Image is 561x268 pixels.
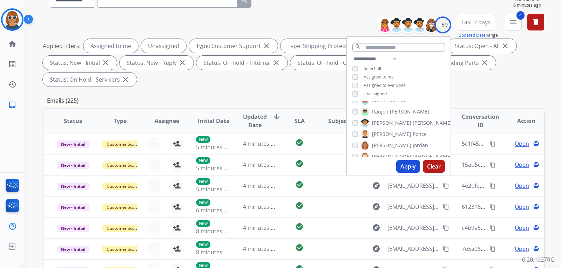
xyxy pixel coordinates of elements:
mat-icon: check_circle [295,138,304,147]
p: New [196,220,210,227]
span: 4 minutes ago [243,224,280,232]
span: Customer Support [102,204,148,211]
span: 5 minutes ago [196,143,234,151]
mat-icon: close [101,59,110,67]
mat-icon: content_copy [489,162,496,168]
span: + [153,160,156,169]
div: +89 [434,16,451,33]
span: Updated Date [243,112,267,129]
mat-icon: inbox [8,101,16,109]
mat-icon: menu [509,18,518,26]
button: Apply [396,160,420,173]
div: Status: New - Initial [43,56,117,70]
button: Updated Date [458,33,486,38]
p: New [196,199,210,206]
th: Action [497,109,544,133]
span: 6 minutes ago [513,2,544,8]
span: 4 minutes ago [243,161,280,169]
div: Assigned to me [83,39,138,53]
div: Type: Customer Support [189,39,278,53]
button: + [147,200,161,214]
mat-icon: language [533,225,539,231]
span: Open [515,224,529,232]
span: [PERSON_NAME] [413,119,452,126]
span: Open [515,160,529,169]
span: Select all [364,66,381,71]
span: Status [64,117,82,125]
mat-icon: home [8,40,16,48]
mat-icon: content_copy [443,246,449,252]
div: Status: Open - All [448,39,516,53]
span: Assigned to everyone [364,82,406,88]
span: 4 [516,11,525,20]
span: Conversation ID [462,112,499,129]
span: Assignee [155,117,179,125]
span: New - Initial [57,162,89,169]
button: + [147,158,161,172]
span: Customer Support [102,183,148,190]
span: Customer Support [102,162,148,169]
mat-icon: language [533,204,539,210]
span: New - Initial [57,183,89,190]
span: 4 minutes ago [243,182,280,190]
span: [EMAIL_ADDRESS][DOMAIN_NAME] [387,202,439,211]
mat-icon: person_add [173,245,181,253]
span: + [153,245,156,253]
mat-icon: delete [532,18,540,26]
mat-icon: content_copy [489,246,496,252]
mat-icon: content_copy [443,204,449,210]
div: Status: New - Reply [120,56,194,70]
mat-icon: person_add [173,181,181,190]
span: New - Initial [57,140,89,148]
span: Last 7 days [461,21,491,23]
mat-icon: history [8,80,16,89]
span: Open [515,202,529,211]
mat-icon: arrow_downward [272,112,281,121]
mat-icon: explore [372,181,380,190]
p: New [196,178,210,185]
span: 4 minutes ago [243,140,280,147]
span: Open [515,139,529,148]
span: [PERSON_NAME] [372,153,411,160]
button: + [147,242,161,256]
mat-icon: person_add [173,202,181,211]
span: Customer Support [102,225,148,232]
button: + [147,179,161,193]
span: Unassigned [364,91,387,97]
p: New [196,157,210,164]
mat-icon: check_circle [295,201,304,210]
mat-icon: explore [372,224,380,232]
span: [EMAIL_ADDRESS][DOMAIN_NAME] [387,224,439,232]
span: New - Initial [57,246,89,253]
mat-icon: content_copy [489,204,496,210]
mat-icon: close [121,75,130,84]
mat-icon: language [533,246,539,252]
span: New - Initial [57,225,89,232]
mat-icon: check_circle [295,222,304,231]
mat-icon: close [501,42,509,50]
span: [EMAIL_ADDRESS][DOMAIN_NAME] [387,181,439,190]
button: 4 [505,14,522,30]
p: 0.20.1027RC [522,255,554,264]
span: 8 minutes ago [196,248,234,256]
mat-icon: content_copy [489,183,496,189]
p: New [196,136,210,143]
span: New - Initial [57,204,89,211]
div: Status: On Hold - Servicers [43,73,137,87]
span: Open [515,245,529,253]
span: Jordan [413,142,428,149]
mat-icon: close [480,59,489,67]
mat-icon: close [262,42,271,50]
div: Status: On-hold – Internal [196,56,288,70]
button: + [147,137,161,151]
span: Raujon [372,108,388,115]
p: Applied filters: [43,42,81,50]
span: Subject [328,117,349,125]
div: Unassigned [141,39,186,53]
span: [PERSON_NAME] [413,153,452,160]
mat-icon: person_add [173,160,181,169]
mat-icon: language [533,183,539,189]
span: 4 minutes ago [243,245,280,253]
p: Emails (225) [44,96,81,105]
mat-icon: list_alt [8,60,16,68]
